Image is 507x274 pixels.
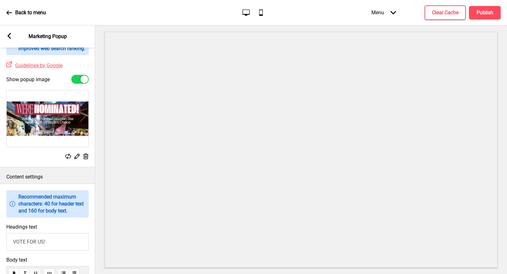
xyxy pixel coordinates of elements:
[18,193,86,214] p: Recommended maximum characters: 40 for header text and 160 for body text.
[365,3,402,22] div: Menu
[6,224,37,230] label: Headings text
[12,62,62,68] a: Guidelines by Google
[7,90,88,147] img: Image
[432,9,459,16] h4: Clear Cache
[29,33,67,40] p: Marketing Popup
[477,9,493,16] h4: Publish
[6,4,46,21] a: Back to menu
[15,9,46,16] p: Back to menu
[6,76,50,82] label: Show popup image
[15,62,62,68] span: Guidelines by Google
[6,257,89,263] span: Body text
[6,173,89,180] p: Content settings
[425,5,466,20] button: Clear Cache
[469,6,501,19] button: Publish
